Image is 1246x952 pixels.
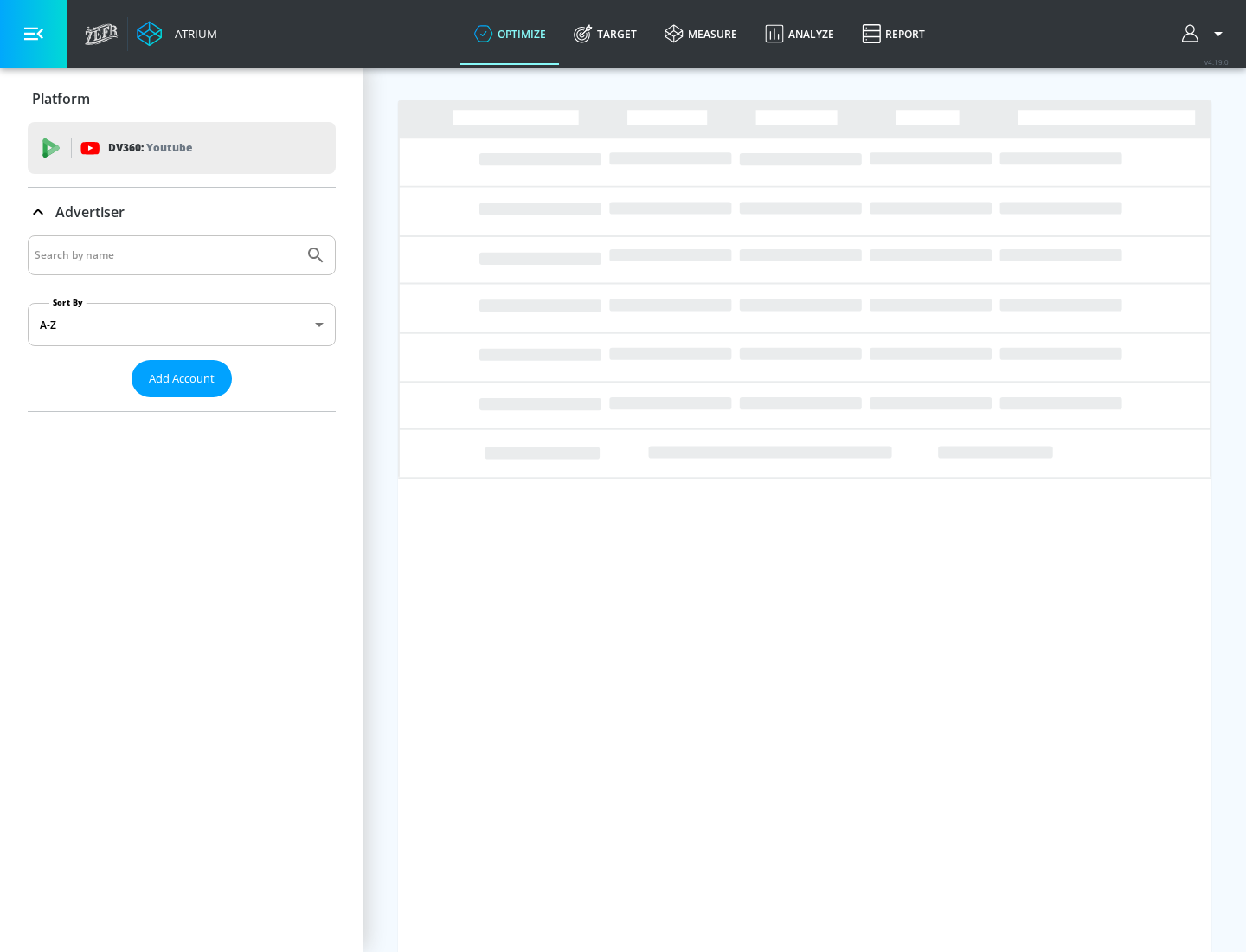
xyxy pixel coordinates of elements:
p: DV360: [108,138,192,158]
a: Target [560,3,651,65]
a: Report [848,3,939,65]
label: Sort By [49,297,87,308]
div: Atrium [168,26,217,42]
input: Search by name [35,244,297,267]
a: Analyze [751,3,848,65]
div: Advertiser [28,188,336,236]
p: Platform [32,89,90,108]
div: A-Z [28,303,336,346]
button: Add Account [132,360,232,397]
div: DV360: Youtube [28,122,336,174]
p: Advertiser [55,203,125,222]
a: optimize [460,3,560,65]
div: Advertiser [28,235,336,411]
nav: list of Advertiser [28,397,336,411]
span: v 4.19.0 [1204,57,1229,67]
span: Add Account [149,369,215,389]
p: Youtube [146,138,192,157]
a: measure [651,3,751,65]
div: Platform [28,74,336,123]
a: Atrium [137,21,217,47]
